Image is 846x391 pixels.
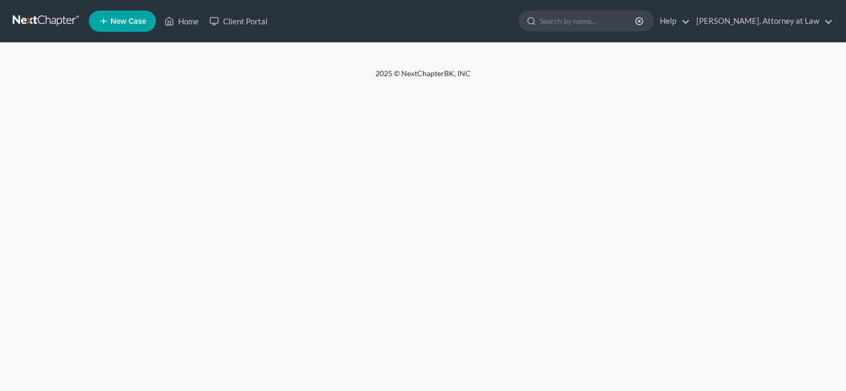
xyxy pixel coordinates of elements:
[159,12,204,31] a: Home
[540,11,637,31] input: Search by name...
[655,12,690,31] a: Help
[691,12,833,31] a: [PERSON_NAME], Attorney at Law
[122,68,724,87] div: 2025 © NextChapterBK, INC
[111,17,146,25] span: New Case
[204,12,273,31] a: Client Portal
